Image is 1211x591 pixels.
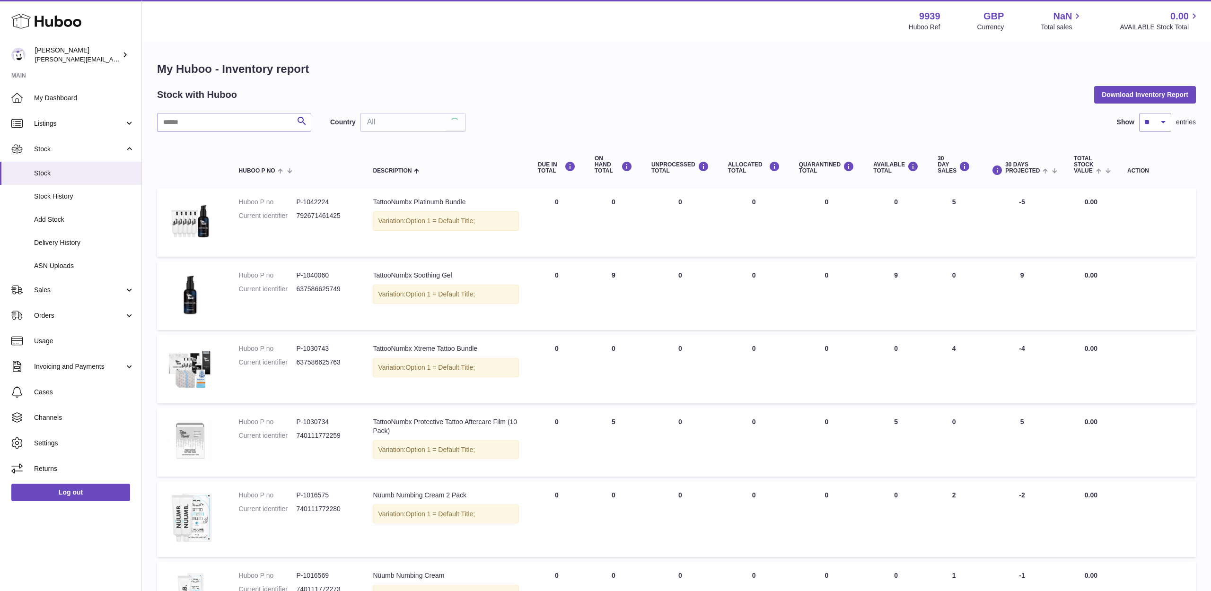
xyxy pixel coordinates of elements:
[34,261,134,270] span: ASN Uploads
[1085,572,1097,579] span: 0.00
[642,188,719,257] td: 0
[373,285,519,304] div: Variation:
[864,261,928,330] td: 9
[239,417,297,426] dt: Huboo P no
[373,571,519,580] div: Nüumb Numbing Cream
[34,145,124,154] span: Stock
[825,345,829,352] span: 0
[239,211,297,220] dt: Current identifier
[239,504,297,513] dt: Current identifier
[528,481,585,557] td: 0
[11,484,130,501] a: Log out
[928,408,980,477] td: 0
[1085,271,1097,279] span: 0.00
[919,10,940,23] strong: 9939
[873,161,919,174] div: AVAILABLE Total
[1053,10,1072,23] span: NaN
[296,571,354,580] dd: P-1016569
[728,161,780,174] div: ALLOCATED Total
[373,198,519,207] div: TattooNumbx Platinumb Bundle
[34,337,134,346] span: Usage
[585,481,642,557] td: 0
[239,198,297,207] dt: Huboo P no
[1074,156,1094,174] span: Total stock value
[373,168,412,174] span: Description
[373,491,519,500] div: Nüumb Numbing Cream 2 Pack
[34,464,134,473] span: Returns
[1117,118,1134,127] label: Show
[34,94,134,103] span: My Dashboard
[1127,168,1186,174] div: Action
[825,418,829,426] span: 0
[642,261,719,330] td: 0
[239,358,297,367] dt: Current identifier
[405,446,475,453] span: Option 1 = Default Title;
[928,188,980,257] td: 5
[373,211,519,231] div: Variation:
[157,88,237,101] h2: Stock with Huboo
[296,285,354,294] dd: 637586625749
[373,271,519,280] div: TattooNumbx Soothing Gel
[1120,23,1200,32] span: AVAILABLE Stock Total
[980,335,1064,403] td: -4
[799,161,855,174] div: QUARANTINED Total
[296,431,354,440] dd: 740111772259
[595,156,632,174] div: ON HAND Total
[157,61,1196,77] h1: My Huboo - Inventory report
[585,335,642,403] td: 0
[864,188,928,257] td: 0
[167,344,214,391] img: product image
[167,417,214,465] img: product image
[167,491,214,545] img: product image
[34,169,134,178] span: Stock
[330,118,356,127] label: Country
[864,408,928,477] td: 5
[719,481,790,557] td: 0
[1085,418,1097,426] span: 0.00
[528,335,585,403] td: 0
[405,510,475,518] span: Option 1 = Default Title;
[651,161,709,174] div: UNPROCESSED Total
[585,261,642,330] td: 9
[642,335,719,403] td: 0
[34,192,134,201] span: Stock History
[938,156,970,174] div: 30 DAY SALES
[719,408,790,477] td: 0
[1170,10,1189,23] span: 0.00
[1085,345,1097,352] span: 0.00
[296,491,354,500] dd: P-1016575
[239,168,275,174] span: Huboo P no
[642,408,719,477] td: 0
[239,491,297,500] dt: Huboo P no
[825,271,829,279] span: 0
[296,198,354,207] dd: P-1042224
[35,55,190,63] span: [PERSON_NAME][EMAIL_ADDRESS][DOMAIN_NAME]
[34,119,124,128] span: Listings
[35,46,120,64] div: [PERSON_NAME]
[11,48,26,62] img: tommyhardy@hotmail.com
[1005,162,1040,174] span: 30 DAYS PROJECTED
[980,408,1064,477] td: 5
[34,286,124,295] span: Sales
[373,358,519,377] div: Variation:
[585,408,642,477] td: 5
[928,481,980,557] td: 2
[239,285,297,294] dt: Current identifier
[1041,23,1083,32] span: Total sales
[239,271,297,280] dt: Huboo P no
[296,358,354,367] dd: 637586625763
[719,188,790,257] td: 0
[928,335,980,403] td: 4
[825,198,829,206] span: 0
[296,344,354,353] dd: P-1030743
[980,188,1064,257] td: -5
[825,491,829,499] span: 0
[34,388,134,397] span: Cases
[405,290,475,298] span: Option 1 = Default Title;
[980,261,1064,330] td: 9
[34,362,124,371] span: Invoicing and Payments
[909,23,940,32] div: Huboo Ref
[719,261,790,330] td: 0
[980,481,1064,557] td: -2
[239,431,297,440] dt: Current identifier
